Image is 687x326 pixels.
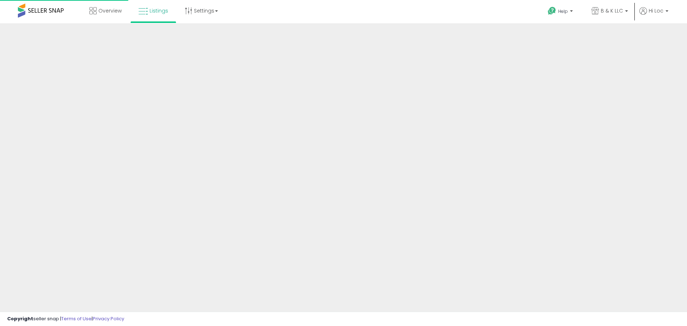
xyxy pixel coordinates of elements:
[639,7,668,23] a: Hi Loc
[7,316,124,322] div: seller snap | |
[61,315,92,322] a: Terms of Use
[547,6,556,15] i: Get Help
[7,315,33,322] strong: Copyright
[601,7,623,14] span: B & K LLC
[558,8,568,14] span: Help
[542,1,580,23] a: Help
[98,7,122,14] span: Overview
[150,7,168,14] span: Listings
[93,315,124,322] a: Privacy Policy
[649,7,663,14] span: Hi Loc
